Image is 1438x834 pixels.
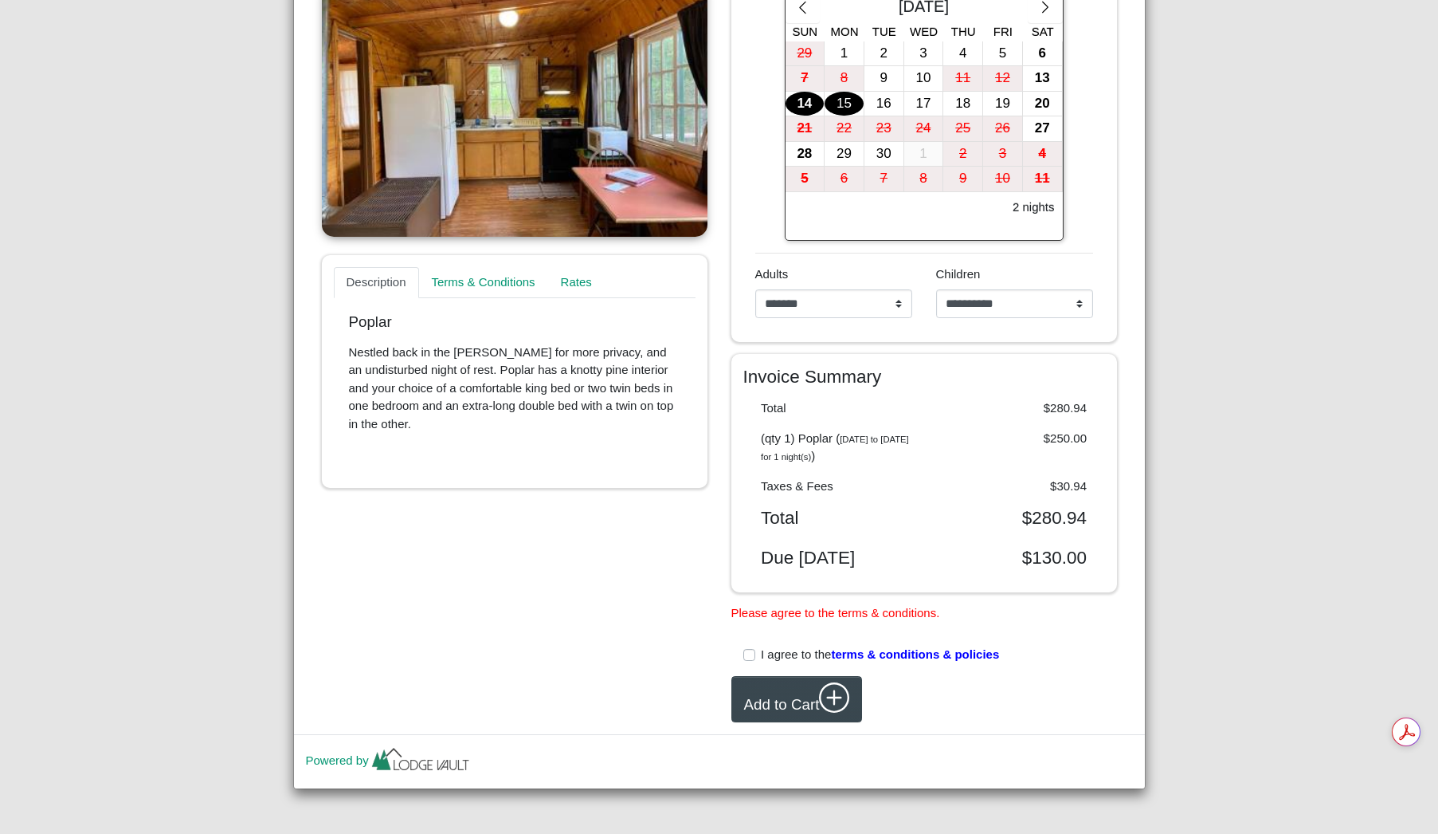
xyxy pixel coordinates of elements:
div: 22 [825,116,864,141]
button: 4 [943,41,983,67]
div: 10 [983,167,1022,191]
div: 3 [983,142,1022,167]
button: 15 [825,92,864,117]
button: 5 [786,167,825,192]
div: 5 [983,41,1022,66]
button: 8 [904,167,944,192]
div: 2 [864,41,903,66]
div: 15 [825,92,864,116]
div: 13 [1023,66,1062,91]
button: 3 [904,41,944,67]
div: Taxes & Fees [749,478,924,496]
button: 18 [943,92,983,117]
button: 1 [904,142,944,167]
div: 19 [983,92,1022,116]
span: Fri [993,25,1013,38]
button: 3 [983,142,1023,167]
button: 24 [904,116,944,142]
div: 4 [943,41,982,66]
span: Thu [951,25,976,38]
button: 10 [983,167,1023,192]
li: Please agree to the terms & conditions. [731,604,1117,623]
div: $30.94 [924,478,1099,496]
div: 21 [786,116,825,141]
div: 23 [864,116,903,141]
button: 16 [864,92,904,117]
div: 27 [1023,116,1062,141]
button: 25 [943,116,983,142]
img: lv-small.ca335149.png [369,744,472,779]
h4: Invoice Summary [743,366,1105,387]
button: 22 [825,116,864,142]
button: 11 [1023,167,1063,192]
div: 12 [983,66,1022,91]
div: $280.94 [924,507,1099,529]
button: 19 [983,92,1023,117]
span: Children [936,267,981,281]
div: 7 [864,167,903,191]
button: 7 [864,167,904,192]
div: 9 [943,167,982,191]
span: Wed [910,25,938,38]
div: (qty 1) Poplar ( ) [749,430,924,466]
button: 7 [786,66,825,92]
button: 8 [825,66,864,92]
div: $130.00 [924,547,1099,568]
div: $280.94 [924,399,1099,418]
span: Sat [1032,25,1054,38]
div: 10 [904,66,943,91]
p: Poplar [349,313,680,332]
button: Add to Cartplus circle [731,676,862,723]
div: 11 [1023,167,1062,191]
button: 21 [786,116,825,142]
div: 18 [943,92,982,116]
div: 6 [1023,41,1062,66]
div: 28 [786,142,825,167]
p: Nestled back in the [PERSON_NAME] for more privacy, and an undisturbed night of rest. Poplar has ... [349,344,680,434]
span: terms & conditions & policies [831,647,999,661]
a: Powered by [306,753,472,767]
button: 29 [786,41,825,67]
div: 7 [786,66,825,91]
div: Due [DATE] [749,547,924,568]
button: 2 [943,142,983,167]
div: 16 [864,92,903,116]
div: 5 [786,167,825,191]
button: 10 [904,66,944,92]
button: 30 [864,142,904,167]
button: 17 [904,92,944,117]
span: Adults [755,267,789,281]
button: 9 [943,167,983,192]
button: 20 [1023,92,1063,117]
button: 23 [864,116,904,142]
button: 2 [864,41,904,67]
span: Mon [831,25,859,38]
button: 12 [983,66,1023,92]
button: 26 [983,116,1023,142]
span: Sun [793,25,818,38]
div: 6 [825,167,864,191]
div: $250.00 [924,430,1099,466]
div: Total [749,399,924,418]
div: 8 [825,66,864,91]
div: 29 [786,41,825,66]
a: Terms & Conditions [419,267,548,299]
a: Rates [548,267,605,299]
button: 29 [825,142,864,167]
button: 6 [825,167,864,192]
label: I agree to the [761,646,999,664]
button: 9 [864,66,904,92]
div: 30 [864,142,903,167]
div: 1 [825,41,864,66]
button: 6 [1023,41,1063,67]
button: 14 [786,92,825,117]
div: Total [749,507,924,529]
button: 5 [983,41,1023,67]
button: 11 [943,66,983,92]
button: 28 [786,142,825,167]
button: 4 [1023,142,1063,167]
button: 27 [1023,116,1063,142]
div: 29 [825,142,864,167]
